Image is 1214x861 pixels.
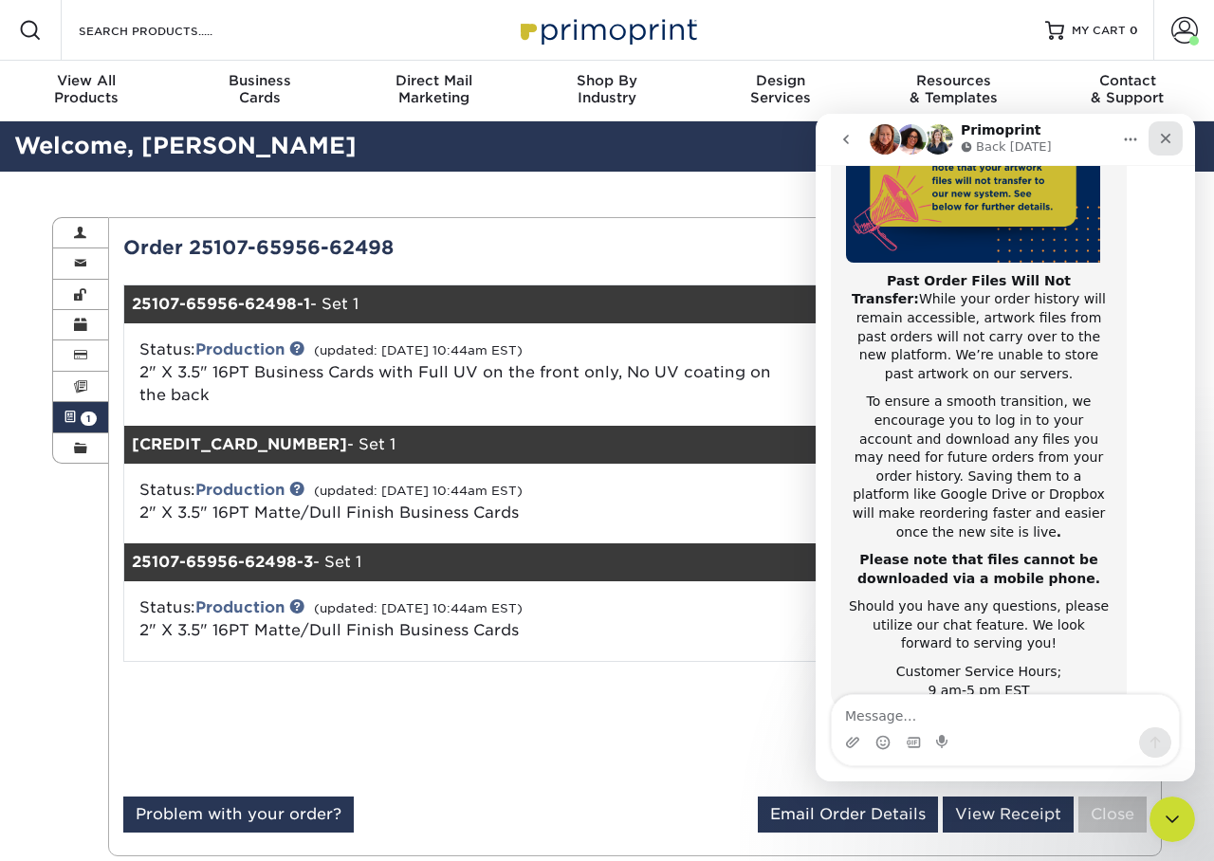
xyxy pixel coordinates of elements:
a: View Receipt [943,797,1074,833]
a: Resources& Templates [867,61,1040,121]
a: BusinessCards [174,61,347,121]
button: Send a message… [323,614,356,644]
div: Should you have any questions, please utilize our chat feature. We look forward to serving you! [30,484,296,540]
a: Email Order Details [758,797,938,833]
b: . [241,411,246,426]
button: Upload attachment [29,621,45,636]
span: Contact [1040,72,1214,89]
input: SEARCH PRODUCTS..... [77,19,262,42]
div: Status: [125,596,805,642]
img: Primoprint [512,9,702,50]
div: To ensure a smooth transition, we encourage you to log in to your account and download any files ... [30,279,296,428]
button: Start recording [120,621,136,636]
div: & Support [1040,72,1214,106]
a: Contact& Support [1040,61,1214,121]
span: 0 [1130,24,1138,37]
a: DesignServices [693,61,867,121]
span: Business [174,72,347,89]
small: (updated: [DATE] 10:44am EST) [314,343,523,357]
div: Industry [521,72,694,106]
a: Direct MailMarketing [347,61,521,121]
small: (updated: [DATE] 10:44am EST) [314,601,523,615]
a: Production [195,340,285,358]
span: Direct Mail [347,72,521,89]
div: - Set 1 [124,543,976,581]
div: - Set 1 [124,426,976,464]
div: While your order history will remain accessible, artwork files from past orders will not carry ov... [30,158,296,270]
div: Customer Service Hours; 9 am-5 pm EST [30,549,296,586]
div: - Set 1 [124,285,976,323]
a: Production [195,598,285,616]
b: Please note that files cannot be downloaded via a mobile phone. [42,438,285,472]
strong: 25107-65956-62498-1 [132,295,310,313]
iframe: Intercom live chat [1150,797,1195,842]
div: Status: [125,479,805,524]
a: Production [195,481,285,499]
a: Shop ByIndustry [521,61,694,121]
span: MY CART [1072,23,1126,39]
div: Cards [174,72,347,106]
span: Shop By [521,72,694,89]
div: Order 25107-65956-62498 [109,233,635,262]
div: Services [693,72,867,106]
span: Resources [867,72,1040,89]
button: Gif picker [90,621,105,636]
span: Design [693,72,867,89]
a: Problem with your order? [123,797,354,833]
b: Past Order Files Will Not Transfer: [36,159,255,193]
a: 2" X 3.5" 16PT Business Cards with Full UV on the front only, No UV coating on the back [139,363,771,404]
a: 2" X 3.5" 16PT Matte/Dull Finish Business Cards [139,504,519,522]
div: & Templates [867,72,1040,106]
strong: [CREDIT_CARD_NUMBER] [132,435,347,453]
a: 2" X 3.5" 16PT Matte/Dull Finish Business Cards [139,621,519,639]
iframe: Intercom live chat [816,114,1195,781]
textarea: Message… [16,581,363,614]
a: Close [1078,797,1147,833]
div: Marketing [347,72,521,106]
div: Status: [125,339,805,407]
small: (updated: [DATE] 10:44am EST) [314,484,523,498]
span: 1 [81,412,97,426]
button: Emoji picker [60,621,75,636]
a: 1 [53,402,108,432]
strong: 25107-65956-62498-3 [132,553,313,571]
